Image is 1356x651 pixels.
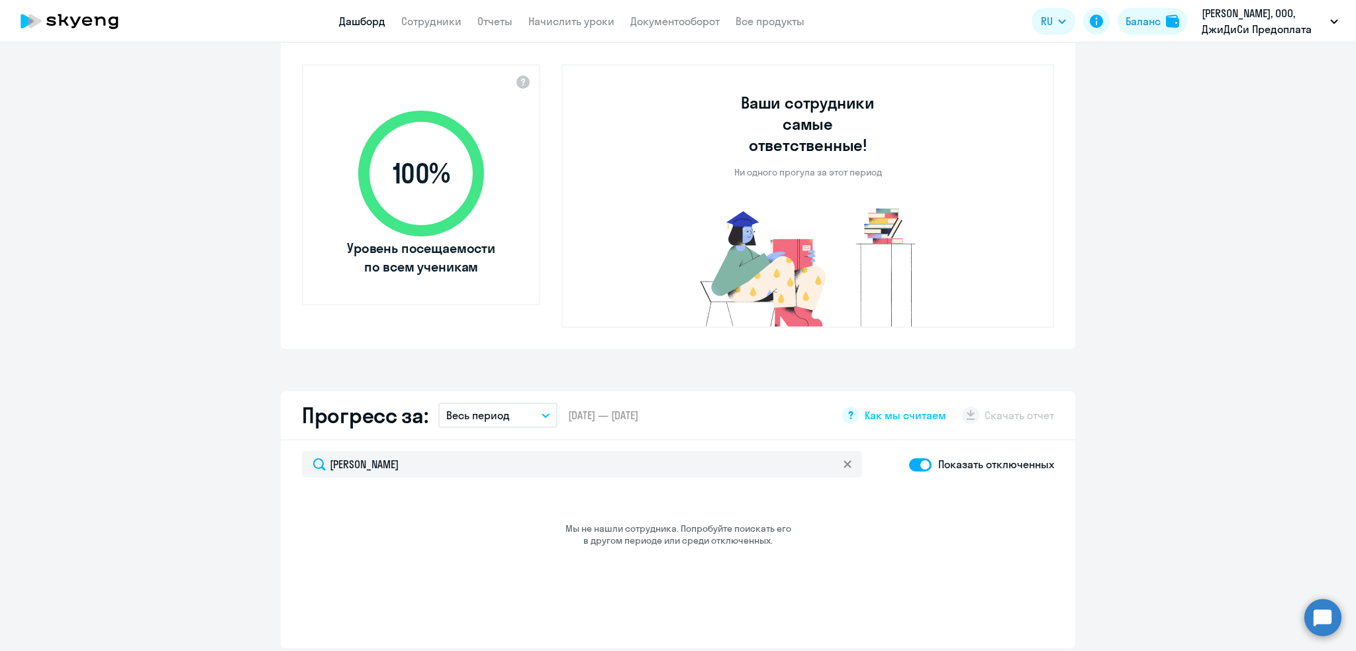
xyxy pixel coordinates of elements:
[528,15,614,28] a: Начислить уроки
[1126,13,1161,29] div: Баланс
[734,166,882,178] p: Ни одного прогула за этот период
[938,456,1054,472] p: Показать отключенных
[345,158,497,189] span: 100 %
[1041,13,1053,29] span: RU
[345,239,497,276] span: Уровень посещаемости по всем ученикам
[401,15,461,28] a: Сотрудники
[302,451,862,477] input: Поиск по имени, email, продукту или статусу
[1032,8,1075,34] button: RU
[1166,15,1179,28] img: balance
[675,205,941,326] img: no-truants
[446,407,510,423] p: Весь период
[477,15,512,28] a: Отчеты
[438,403,557,428] button: Весь период
[723,92,893,156] h3: Ваши сотрудники самые ответственные!
[1195,5,1345,37] button: [PERSON_NAME], ООО, ДжиДиСи Предоплата
[736,15,804,28] a: Все продукты
[302,402,428,428] h2: Прогресс за:
[568,408,638,423] span: [DATE] — [DATE]
[1118,8,1187,34] button: Балансbalance
[564,523,792,546] p: Мы не нашли сотрудника. Попробуйте поискать его в другом периоде или среди отключенных.
[1202,5,1325,37] p: [PERSON_NAME], ООО, ДжиДиСи Предоплата
[630,15,720,28] a: Документооборот
[865,408,946,423] span: Как мы считаем
[339,15,385,28] a: Дашборд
